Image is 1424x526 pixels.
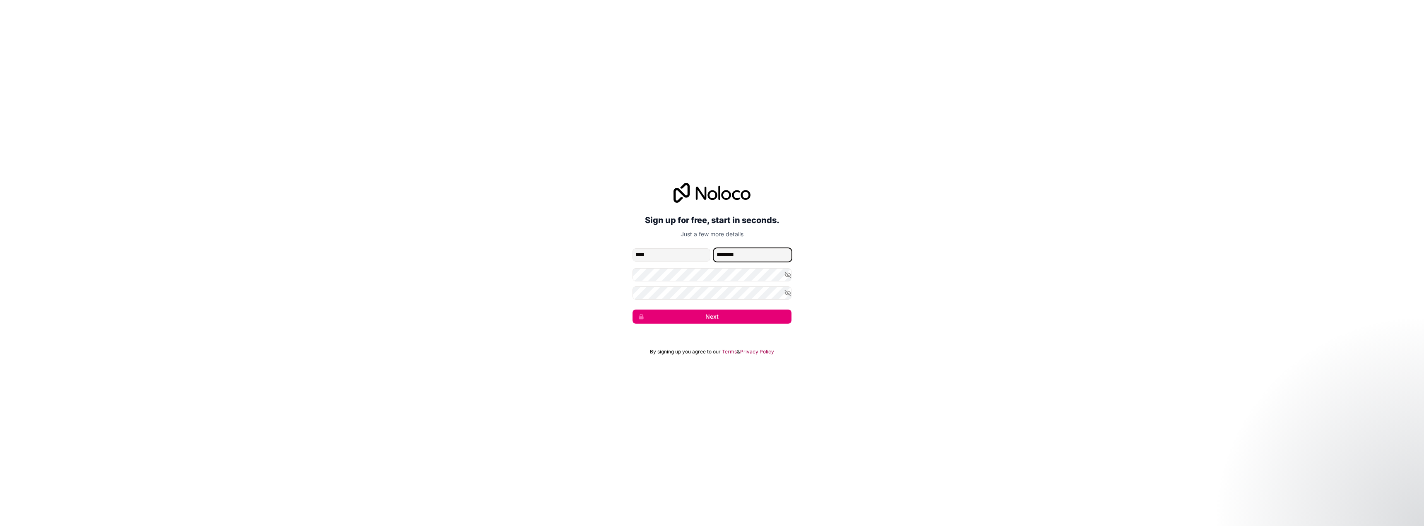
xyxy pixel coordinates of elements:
[633,268,791,281] input: Password
[633,248,710,262] input: given-name
[722,348,737,355] a: Terms
[737,348,740,355] span: &
[740,348,774,355] a: Privacy Policy
[633,286,791,300] input: Confirm password
[633,310,791,324] button: Next
[650,348,721,355] span: By signing up you agree to our
[1258,464,1424,522] iframe: Intercom notifications message
[633,213,791,228] h2: Sign up for free, start in seconds.
[633,230,791,238] p: Just a few more details
[714,248,791,262] input: family-name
